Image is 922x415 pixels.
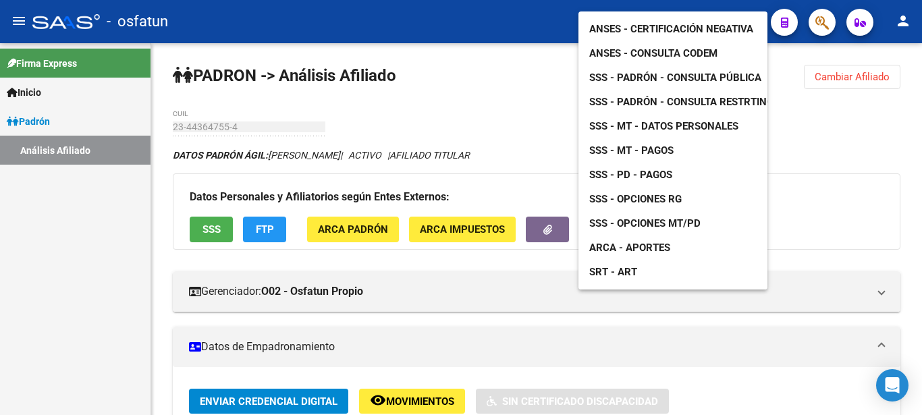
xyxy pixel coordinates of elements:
[589,242,670,254] span: ARCA - Aportes
[578,65,772,90] a: SSS - Padrón - Consulta Pública
[578,236,681,260] a: ARCA - Aportes
[578,211,711,236] a: SSS - Opciones MT/PD
[578,114,749,138] a: SSS - MT - Datos Personales
[589,266,637,278] span: SRT - ART
[589,96,790,108] span: SSS - Padrón - Consulta Restrtingida
[589,72,761,84] span: SSS - Padrón - Consulta Pública
[578,17,764,41] a: ANSES - Certificación Negativa
[578,41,728,65] a: ANSES - Consulta CODEM
[876,369,909,402] div: Open Intercom Messenger
[578,187,693,211] a: SSS - Opciones RG
[589,120,738,132] span: SSS - MT - Datos Personales
[578,90,801,114] a: SSS - Padrón - Consulta Restrtingida
[589,144,674,157] span: SSS - MT - Pagos
[589,47,717,59] span: ANSES - Consulta CODEM
[589,193,682,205] span: SSS - Opciones RG
[578,163,683,187] a: SSS - PD - Pagos
[589,23,753,35] span: ANSES - Certificación Negativa
[578,260,767,284] a: SRT - ART
[589,217,701,229] span: SSS - Opciones MT/PD
[578,138,684,163] a: SSS - MT - Pagos
[589,169,672,181] span: SSS - PD - Pagos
